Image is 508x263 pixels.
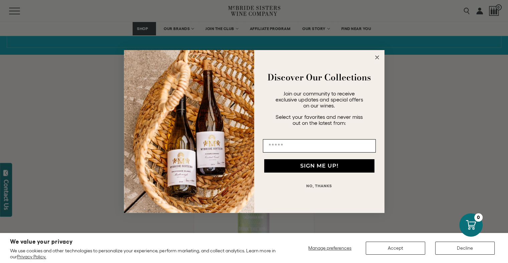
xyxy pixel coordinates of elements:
[264,159,374,173] button: SIGN ME UP!
[268,71,371,84] strong: Discover Our Collections
[276,90,363,108] span: Join our community to receive exclusive updates and special offers on our wines.
[10,239,280,245] h2: We value your privacy
[304,242,356,255] button: Manage preferences
[308,245,351,251] span: Manage preferences
[474,213,483,222] div: 0
[276,114,363,126] span: Select your favorites and never miss out on the latest from:
[124,50,254,213] img: 42653730-7e35-4af7-a99d-12bf478283cf.jpeg
[10,248,280,260] p: We use cookies and other technologies to personalize your experience, perform marketing, and coll...
[263,139,376,153] input: Email
[435,242,495,255] button: Decline
[263,179,376,193] button: NO, THANKS
[366,242,425,255] button: Accept
[17,254,46,259] a: Privacy Policy.
[373,53,381,61] button: Close dialog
